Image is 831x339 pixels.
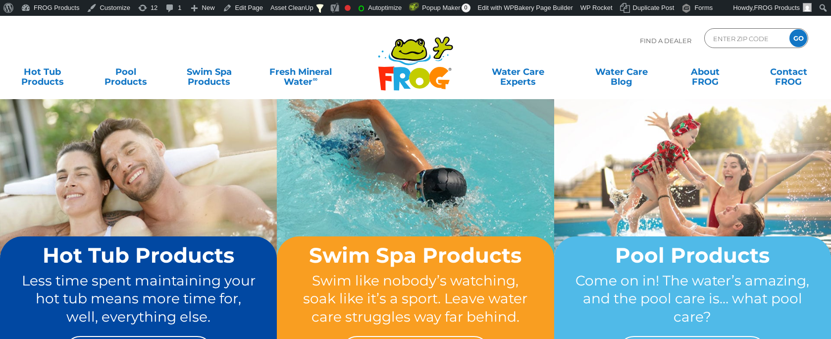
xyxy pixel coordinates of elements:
[345,5,351,11] div: Focus keyphrase not set
[573,244,812,267] h2: Pool Products
[177,62,242,82] a: Swim SpaProducts
[462,3,470,12] span: 0
[19,272,258,326] p: Less time spent maintaining your hot tub means more time for, well, everything else.
[589,62,654,82] a: Water CareBlog
[554,99,831,306] img: home-banner-pool-short
[789,29,807,47] input: GO
[756,62,821,82] a: ContactFROG
[466,62,571,82] a: Water CareExperts
[277,99,554,306] img: home-banner-swim-spa-short
[573,272,812,326] p: Come on in! The water’s amazing, and the pool care is… what pool care?
[640,28,691,53] p: Find A Dealer
[754,4,800,11] span: FROG Products
[312,75,317,83] sup: ∞
[712,31,779,46] input: Zip Code Form
[296,272,535,326] p: Swim like nobody’s watching, soak like it’s a sport. Leave water care struggles way far behind.
[10,62,75,82] a: Hot TubProducts
[260,62,341,82] a: Fresh MineralWater∞
[19,244,258,267] h2: Hot Tub Products
[673,62,737,82] a: AboutFROG
[296,244,535,267] h2: Swim Spa Products
[93,62,158,82] a: PoolProducts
